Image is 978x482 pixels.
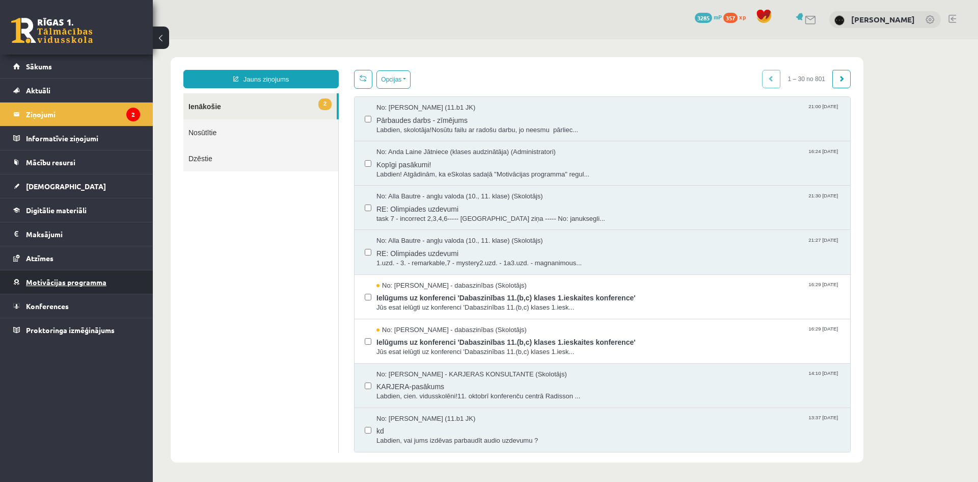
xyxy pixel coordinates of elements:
a: [PERSON_NAME] [851,14,915,24]
span: [DEMOGRAPHIC_DATA] [26,182,106,191]
a: 2Ienākošie [31,54,184,80]
span: No: [PERSON_NAME] (11.b1 JK) [224,64,322,73]
span: No: Alla Bautre - angļu valoda (10., 11. klase) (Skolotājs) [224,153,390,162]
a: Dzēstie [31,106,185,132]
span: Aktuāli [26,86,50,95]
a: No: Anda Laine Jātniece (klases audzinātāja) (Administratori) 16:24 [DATE] Kopīgi pasākumi! Labdi... [224,108,687,140]
span: mP [714,13,722,21]
a: Digitālie materiāli [13,198,140,222]
a: 3285 mP [695,13,722,21]
span: 16:24 [DATE] [654,108,687,116]
span: 16:29 [DATE] [654,242,687,249]
a: Ziņojumi2 [13,103,140,126]
span: Labdien, cien. vidusskolēni!11. oktobrī konferenču centrā Radisson ... [224,352,687,362]
img: Ansis Eglājs [834,15,845,26]
a: Informatīvie ziņojumi [13,126,140,150]
a: Mācību resursi [13,150,140,174]
span: Labdien, vai jums izdēvas parbaudīt audio uzdevumu ? [224,397,687,407]
span: No: [PERSON_NAME] - dabaszinības (Skolotājs) [224,242,374,251]
a: Nosūtītie [31,80,185,106]
span: 14:10 [DATE] [654,331,687,338]
span: Digitālie materiāli [26,206,87,215]
a: No: [PERSON_NAME] - KARJERAS KONSULTANTE (Skolotājs) 14:10 [DATE] KARJERA-pasākums Labdien, cien.... [224,331,687,362]
span: No: Alla Bautre - angļu valoda (10., 11. klase) (Skolotājs) [224,197,390,207]
a: Konferences [13,294,140,318]
a: Sākums [13,55,140,78]
span: 16:29 [DATE] [654,286,687,294]
span: Jūs esat ielūgti uz konferenci 'Dabaszinības 11.(b,c) klases 1.iesk... [224,308,687,318]
span: 1.uzd. - 3. - remarkable,7 - mystery2.uzd. - 1a3.uzd. - magnanimous... [224,219,687,229]
span: Ielūgums uz konferenci 'Dabaszinības 11.(b,c) klases 1.ieskaites konference' [224,295,687,308]
span: 3285 [695,13,712,23]
span: 357 [723,13,738,23]
span: Konferences [26,301,69,311]
a: No: [PERSON_NAME] (11.b1 JK) 13:37 [DATE] kd Labdien, vai jums izdēvas parbaudīt audio uzdevumu ? [224,375,687,407]
a: Atzīmes [13,246,140,270]
a: No: [PERSON_NAME] - dabaszinības (Skolotājs) 16:29 [DATE] Ielūgums uz konferenci 'Dabaszinības 11... [224,242,687,273]
span: 1 – 30 no 801 [628,31,680,49]
a: Maksājumi [13,222,140,246]
span: Ielūgums uz konferenci 'Dabaszinības 11.(b,c) klases 1.ieskaites konference' [224,251,687,264]
legend: Maksājumi [26,222,140,246]
a: Jauns ziņojums [31,31,186,49]
span: Labdien, skolotāja!Nosūtu failu ar radošu darbu, jo neesmu pārliec... [224,86,687,96]
span: RE: Olimpiades uzdevumi [224,207,687,219]
span: xp [739,13,746,21]
span: 13:37 [DATE] [654,375,687,383]
legend: Informatīvie ziņojumi [26,126,140,150]
span: 21:00 [DATE] [654,64,687,71]
legend: Ziņojumi [26,103,140,126]
span: task 7 - incorrect 2,3,4,6----- [GEOGRAPHIC_DATA] ziņa ----- No: januksegli... [224,175,687,185]
span: Atzīmes [26,253,53,263]
a: [DEMOGRAPHIC_DATA] [13,174,140,198]
span: No: [PERSON_NAME] - KARJERAS KONSULTANTE (Skolotājs) [224,331,414,340]
a: No: Alla Bautre - angļu valoda (10., 11. klase) (Skolotājs) 21:30 [DATE] RE: Olimpiades uzdevumi ... [224,153,687,184]
span: Kopīgi pasākumi! [224,118,687,131]
a: No: [PERSON_NAME] (11.b1 JK) 21:00 [DATE] Pārbaudes darbs - zīmējums Labdien, skolotāja!Nosūtu fa... [224,64,687,95]
span: Motivācijas programma [26,277,106,287]
a: Aktuāli [13,79,140,102]
a: Motivācijas programma [13,270,140,294]
span: Sākums [26,62,52,71]
span: No: Anda Laine Jātniece (klases audzinātāja) (Administratori) [224,108,403,118]
span: 21:30 [DATE] [654,153,687,160]
span: KARJERA-pasākums [224,340,687,352]
span: Jūs esat ielūgti uz konferenci 'Dabaszinības 11.(b,c) klases 1.iesk... [224,264,687,273]
a: No: [PERSON_NAME] - dabaszinības (Skolotājs) 16:29 [DATE] Ielūgums uz konferenci 'Dabaszinības 11... [224,286,687,318]
span: Pārbaudes darbs - zīmējums [224,73,687,86]
a: No: Alla Bautre - angļu valoda (10., 11. klase) (Skolotājs) 21:27 [DATE] RE: Olimpiades uzdevumi ... [224,197,687,229]
span: No: [PERSON_NAME] (11.b1 JK) [224,375,322,385]
button: Opcijas [224,31,258,49]
span: Mācību resursi [26,158,75,167]
span: Labdien! Atgādinām, ka eSkolas sadaļā "Motivācijas programma" regul... [224,131,687,140]
span: No: [PERSON_NAME] - dabaszinības (Skolotājs) [224,286,374,296]
i: 2 [126,108,140,121]
a: Proktoringa izmēģinājums [13,318,140,342]
a: 357 xp [723,13,751,21]
span: 21:27 [DATE] [654,197,687,205]
span: Proktoringa izmēģinājums [26,325,115,335]
span: RE: Olimpiades uzdevumi [224,162,687,175]
a: Rīgas 1. Tālmācības vidusskola [11,18,93,43]
span: 2 [166,59,179,71]
span: kd [224,384,687,397]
